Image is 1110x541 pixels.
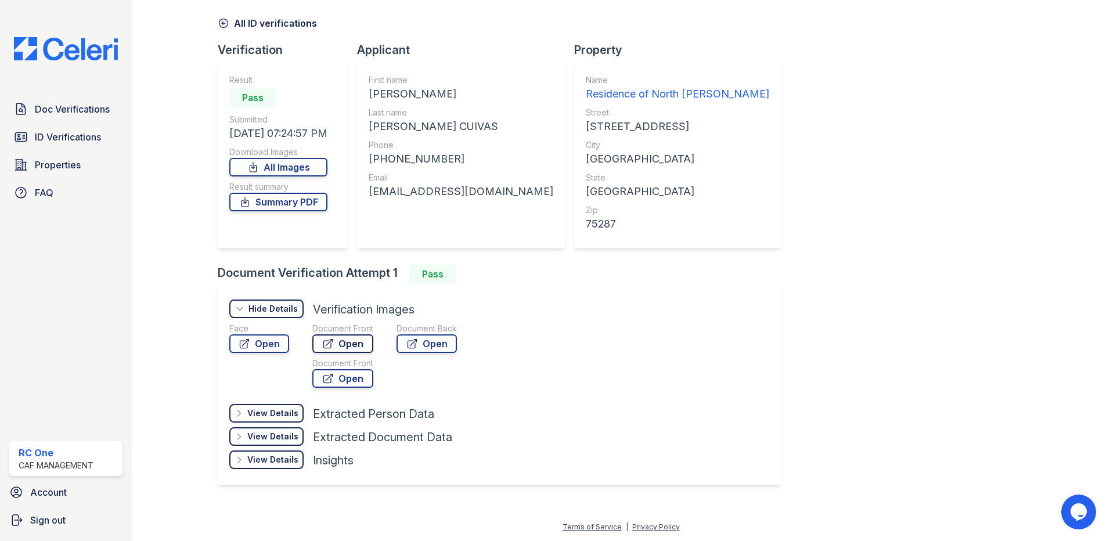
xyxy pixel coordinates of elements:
[248,303,298,315] div: Hide Details
[369,118,553,135] div: [PERSON_NAME] CUIVAS
[313,406,434,422] div: Extracted Person Data
[312,369,373,388] a: Open
[9,153,122,176] a: Properties
[397,323,457,334] div: Document Back
[30,513,66,527] span: Sign out
[369,107,553,118] div: Last name
[35,186,53,200] span: FAQ
[35,130,101,144] span: ID Verifications
[586,107,769,118] div: Street
[586,86,769,102] div: Residence of North [PERSON_NAME]
[229,74,327,86] div: Result
[247,454,298,466] div: View Details
[19,460,93,471] div: CAF Management
[586,204,769,216] div: Zip
[229,334,289,353] a: Open
[574,42,790,58] div: Property
[586,74,769,102] a: Name Residence of North [PERSON_NAME]
[632,522,680,531] a: Privacy Policy
[369,183,553,200] div: [EMAIL_ADDRESS][DOMAIN_NAME]
[229,88,276,107] div: Pass
[409,265,456,283] div: Pass
[218,16,317,30] a: All ID verifications
[586,118,769,135] div: [STREET_ADDRESS]
[5,37,127,60] img: CE_Logo_Blue-a8612792a0a2168367f1c8372b55b34899dd931a85d93a1a3d3e32e68fde9ad4.png
[369,74,553,86] div: First name
[313,301,415,318] div: Verification Images
[5,508,127,532] a: Sign out
[586,216,769,232] div: 75287
[586,74,769,86] div: Name
[1061,495,1098,529] iframe: chat widget
[229,125,327,142] div: [DATE] 07:24:57 PM
[586,183,769,200] div: [GEOGRAPHIC_DATA]
[9,125,122,149] a: ID Verifications
[369,139,553,151] div: Phone
[229,146,327,158] div: Download Images
[626,522,628,531] div: |
[229,158,327,176] a: All Images
[563,522,622,531] a: Terms of Service
[313,429,452,445] div: Extracted Document Data
[357,42,574,58] div: Applicant
[19,446,93,460] div: RC One
[35,158,81,172] span: Properties
[369,86,553,102] div: [PERSON_NAME]
[247,407,298,419] div: View Details
[312,323,373,334] div: Document Front
[35,102,110,116] span: Doc Verifications
[312,358,373,369] div: Document Front
[229,193,327,211] a: Summary PDF
[247,431,298,442] div: View Details
[397,334,457,353] a: Open
[5,481,127,504] a: Account
[586,139,769,151] div: City
[312,334,373,353] a: Open
[586,151,769,167] div: [GEOGRAPHIC_DATA]
[9,98,122,121] a: Doc Verifications
[218,265,790,283] div: Document Verification Attempt 1
[30,485,67,499] span: Account
[229,114,327,125] div: Submitted
[369,172,553,183] div: Email
[369,151,553,167] div: [PHONE_NUMBER]
[229,181,327,193] div: Result summary
[218,42,357,58] div: Verification
[229,323,289,334] div: Face
[586,172,769,183] div: State
[313,452,354,468] div: Insights
[9,181,122,204] a: FAQ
